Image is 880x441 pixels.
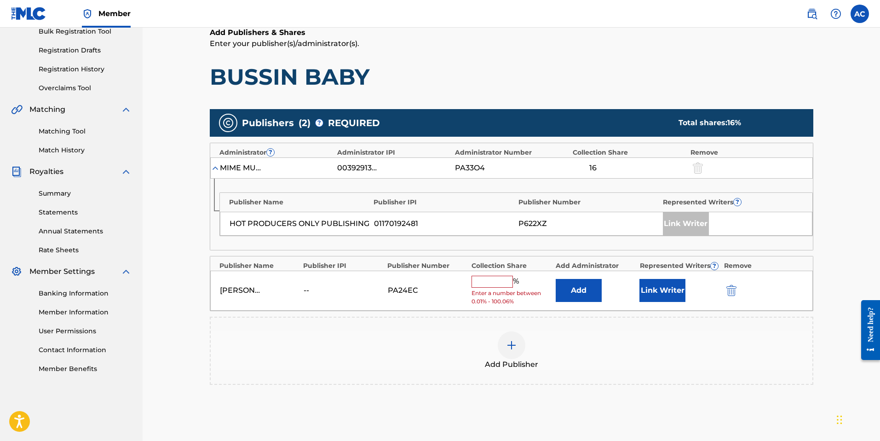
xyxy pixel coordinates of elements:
img: Top Rightsholder [82,8,93,19]
p: Enter your publisher(s)/administrator(s). [210,38,813,49]
img: search [806,8,817,19]
span: ? [734,198,741,206]
div: Help [827,5,845,23]
div: User Menu [851,5,869,23]
div: Represented Writers [663,197,803,207]
a: Statements [39,208,132,217]
div: Total shares: [679,117,795,128]
div: Represented Writers [640,261,719,271]
span: ? [316,119,323,127]
span: Member [98,8,131,19]
div: Remove [724,261,804,271]
img: expand [121,104,132,115]
span: 16 % [727,118,741,127]
button: Add [556,279,602,302]
iframe: Resource Center [854,293,880,367]
a: Matching Tool [39,127,132,136]
div: Collection Share [472,261,551,271]
div: Remove [690,148,804,157]
span: Royalties [29,166,63,177]
div: Publisher IPI [374,197,514,207]
img: MLC Logo [11,7,46,20]
iframe: Chat Widget [834,397,880,441]
img: Royalties [11,166,22,177]
img: Member Settings [11,266,22,277]
div: HOT PRODUCERS ONLY PUBLISHING [230,218,369,229]
span: Enter a number between 0.01% - 100.06% [472,289,551,306]
img: add [506,340,517,351]
img: help [830,8,841,19]
h1: BUSSIN BABY [210,63,813,91]
span: ? [711,262,718,270]
a: Member Benefits [39,364,132,374]
div: Publisher Name [219,261,299,271]
img: expand [121,266,132,277]
span: Member Settings [29,266,95,277]
a: Bulk Registration Tool [39,27,132,36]
span: ( 2 ) [299,116,311,130]
div: Publisher Number [518,197,659,207]
a: User Permissions [39,326,132,336]
span: Matching [29,104,65,115]
div: Publisher Name [229,197,369,207]
div: Administrator Number [455,148,568,157]
div: Collection Share [573,148,686,157]
div: 01170192481 [374,218,514,229]
div: Add Administrator [556,261,635,271]
span: ? [267,149,274,156]
a: Member Information [39,308,132,317]
img: publishers [223,117,234,128]
div: Administrator [219,148,333,157]
div: Publisher IPI [303,261,383,271]
img: expand [121,166,132,177]
span: Add Publisher [485,359,538,370]
span: Publishers [242,116,294,130]
a: Annual Statements [39,226,132,236]
span: % [513,276,521,288]
div: Drag [837,406,842,434]
a: Banking Information [39,289,132,298]
img: Matching [11,104,23,115]
div: Administrator IPI [337,148,450,157]
img: expand-cell-toggle [211,163,220,173]
span: REQUIRED [328,116,380,130]
a: Match History [39,145,132,155]
div: Publisher Number [387,261,467,271]
a: Rate Sheets [39,245,132,255]
a: Contact Information [39,345,132,355]
a: Summary [39,189,132,198]
a: Registration History [39,64,132,74]
a: Registration Drafts [39,46,132,55]
img: 12a2ab48e56ec057fbd8.svg [726,285,736,296]
a: Public Search [803,5,821,23]
div: P622XZ [518,218,658,229]
a: Overclaims Tool [39,83,132,93]
button: Link Writer [639,279,685,302]
h6: Add Publishers & Shares [210,27,813,38]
